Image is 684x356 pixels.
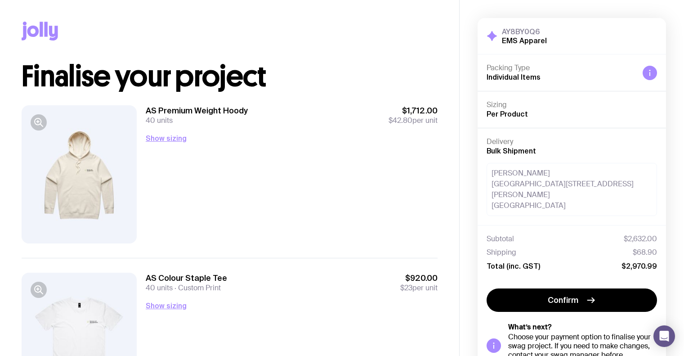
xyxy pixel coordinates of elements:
[502,27,547,36] h3: AY8BY0Q6
[389,116,412,125] span: $42.80
[389,105,438,116] span: $1,712.00
[621,261,657,270] span: $2,970.99
[487,63,635,72] h4: Packing Type
[487,73,541,81] span: Individual Items
[400,273,438,284] span: $920.00
[487,261,540,270] span: Total (inc. GST)
[22,62,438,91] h1: Finalise your project
[400,284,438,293] span: per unit
[487,100,657,109] h4: Sizing
[487,110,528,118] span: Per Product
[487,147,536,155] span: Bulk Shipment
[508,323,657,332] h5: What’s next?
[633,248,657,257] span: $68.90
[624,234,657,243] span: $2,632.00
[487,137,657,146] h4: Delivery
[502,36,547,45] h2: EMS Apparel
[487,234,514,243] span: Subtotal
[487,288,657,312] button: Confirm
[389,116,438,125] span: per unit
[146,105,248,116] h3: AS Premium Weight Hoody
[400,283,412,293] span: $23
[146,133,187,144] button: Show sizing
[146,300,187,311] button: Show sizing
[146,116,173,125] span: 40 units
[487,163,657,216] div: [PERSON_NAME] [GEOGRAPHIC_DATA][STREET_ADDRESS][PERSON_NAME] [GEOGRAPHIC_DATA]
[487,248,516,257] span: Shipping
[146,283,173,293] span: 40 units
[548,295,578,306] span: Confirm
[653,325,675,347] div: Open Intercom Messenger
[146,273,227,284] h3: AS Colour Staple Tee
[173,283,221,293] span: Custom Print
